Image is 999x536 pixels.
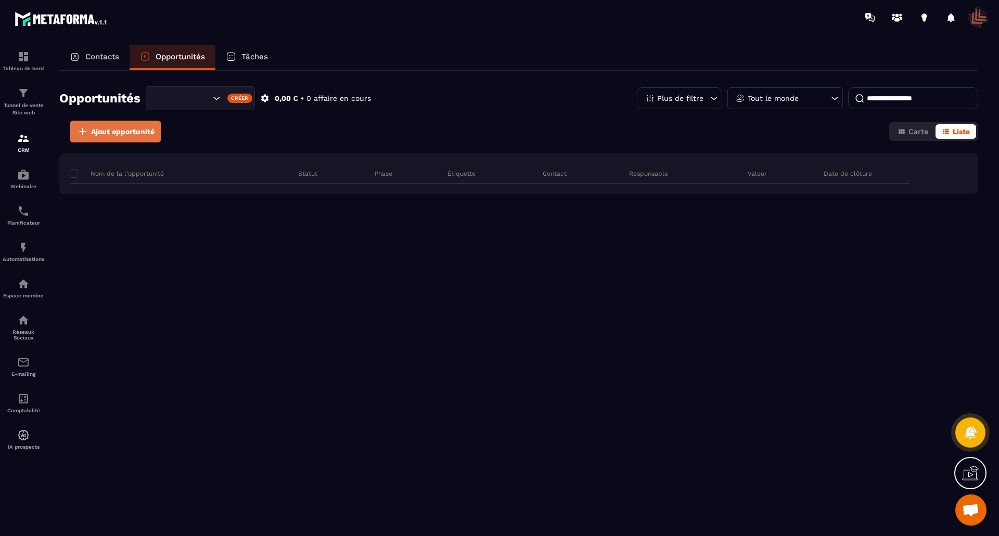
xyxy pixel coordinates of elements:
[3,385,44,421] a: accountantaccountantComptabilité
[17,356,30,369] img: email
[3,147,44,153] p: CRM
[146,86,255,110] div: Search for option
[91,126,155,137] span: Ajout opportunité
[227,94,253,103] div: Créer
[17,393,30,405] img: accountant
[936,124,976,139] button: Liste
[275,94,298,103] p: 0,00 €
[3,329,44,341] p: Réseaux Sociaux
[298,169,317,178] p: Statut
[301,94,304,103] p: •
[59,45,130,70] a: Contacts
[215,45,278,70] a: Tâches
[70,169,164,178] p: Nom de la l'opportunité
[306,94,371,103] p: 0 affaire en cours
[17,314,30,326] img: social-network
[3,66,44,71] p: Tableau de bord
[17,132,30,145] img: formation
[543,169,567,178] p: Contact
[17,429,30,441] img: automations
[3,124,44,161] a: formationformationCRM
[375,169,392,178] p: Phase
[3,161,44,197] a: automationsautomationsWebinaire
[17,205,30,217] img: scheduler
[17,278,30,290] img: automations
[17,168,30,181] img: automations
[70,121,161,142] button: Ajout opportunité
[17,50,30,63] img: formation
[3,293,44,298] p: Espace membre
[85,52,119,61] p: Contacts
[955,494,987,526] div: Ouvrir le chat
[3,256,44,262] p: Automatisations
[908,127,928,136] span: Carte
[629,169,668,178] p: Responsable
[3,270,44,306] a: automationsautomationsEspace membre
[59,88,140,109] h2: Opportunités
[3,220,44,226] p: Planificateur
[824,169,872,178] p: Date de clôture
[748,95,799,102] p: Tout le monde
[3,233,44,270] a: automationsautomationsAutomatisations
[155,93,210,104] input: Search for option
[3,371,44,377] p: E-mailing
[241,52,268,61] p: Tâches
[3,306,44,348] a: social-networksocial-networkRéseaux Sociaux
[15,9,108,28] img: logo
[3,348,44,385] a: emailemailE-mailing
[156,52,205,61] p: Opportunités
[3,102,44,116] p: Tunnel de vente Site web
[657,95,703,102] p: Plus de filtre
[3,408,44,413] p: Comptabilité
[17,241,30,254] img: automations
[3,79,44,124] a: formationformationTunnel de vente Site web
[447,169,476,178] p: Étiquette
[130,45,215,70] a: Opportunités
[748,169,767,178] p: Valeur
[3,184,44,189] p: Webinaire
[17,87,30,99] img: formation
[953,127,970,136] span: Liste
[3,444,44,450] p: IA prospects
[3,43,44,79] a: formationformationTableau de bord
[3,197,44,233] a: schedulerschedulerPlanificateur
[891,124,934,139] button: Carte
